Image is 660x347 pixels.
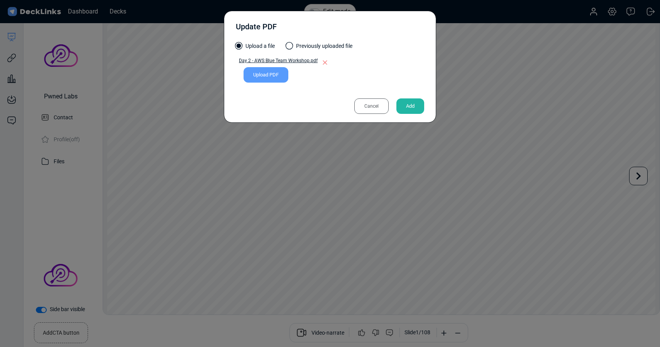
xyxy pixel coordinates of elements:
div: Upload PDF [244,67,288,83]
label: Previously uploaded file [286,42,352,54]
label: Upload a file [236,42,275,54]
div: Update PDF [236,21,277,36]
a: Day 2 - AWS Blue Team Workshop.pdf [236,57,318,67]
div: Add [396,98,424,114]
div: Cancel [354,98,389,114]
